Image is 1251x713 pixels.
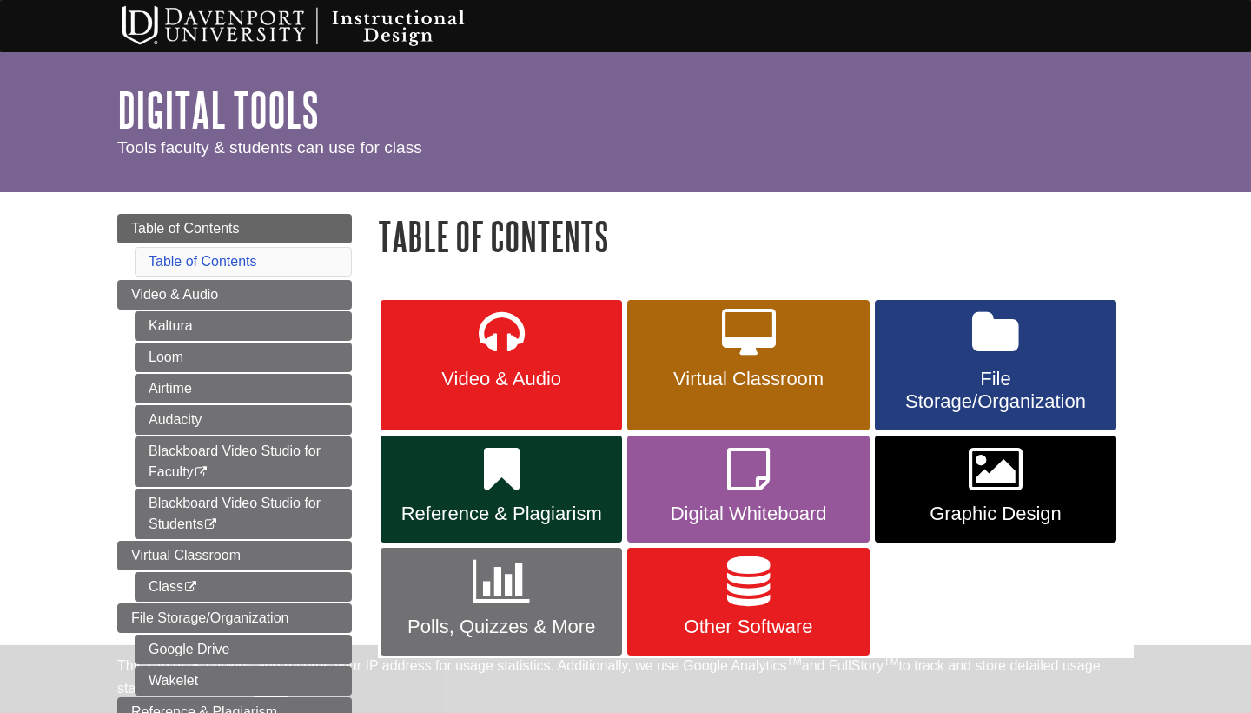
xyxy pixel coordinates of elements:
a: Virtual Classroom [627,300,869,430]
a: Google Drive [135,635,352,664]
a: Other Software [627,548,869,656]
span: Other Software [640,616,856,638]
img: Davenport University Instructional Design [109,4,526,48]
h1: Table of Contents [378,214,1134,258]
a: Audacity [135,405,352,435]
a: Class [135,572,352,602]
a: Reference & Plagiarism [381,436,622,543]
span: Video & Audio [394,368,609,390]
a: Digital Whiteboard [627,436,869,543]
a: Video & Audio [117,280,352,310]
span: Polls, Quizzes & More [394,616,609,638]
a: File Storage/Organization [117,603,352,633]
a: File Storage/Organization [875,300,1116,430]
a: Blackboard Video Studio for Students [135,489,352,539]
span: File Storage/Organization [888,368,1103,413]
a: Loom [135,343,352,372]
span: Graphic Design [888,503,1103,525]
a: Polls, Quizzes & More [381,548,622,656]
a: Blackboard Video Studio for Faculty [135,436,352,487]
span: Virtual Classroom [640,368,856,390]
a: Video & Audio [381,300,622,430]
span: Tools faculty & students can use for class [117,138,422,157]
span: File Storage/Organization [131,610,288,625]
span: Digital Whiteboard [640,503,856,525]
i: This link opens in a new window [194,467,208,478]
span: Table of Contents [131,221,240,236]
a: Virtual Classroom [117,541,352,570]
i: This link opens in a new window [203,519,218,530]
a: Table of Contents [117,214,352,243]
span: Virtual Classroom [131,548,241,563]
a: Table of Contents [149,254,257,269]
a: Digital Tools [117,83,319,137]
a: Kaltura [135,311,352,341]
a: Graphic Design [875,436,1116,543]
span: Reference & Plagiarism [394,503,609,525]
span: Video & Audio [131,287,218,302]
a: Airtime [135,374,352,403]
i: This link opens in a new window [183,582,198,593]
a: Wakelet [135,666,352,696]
